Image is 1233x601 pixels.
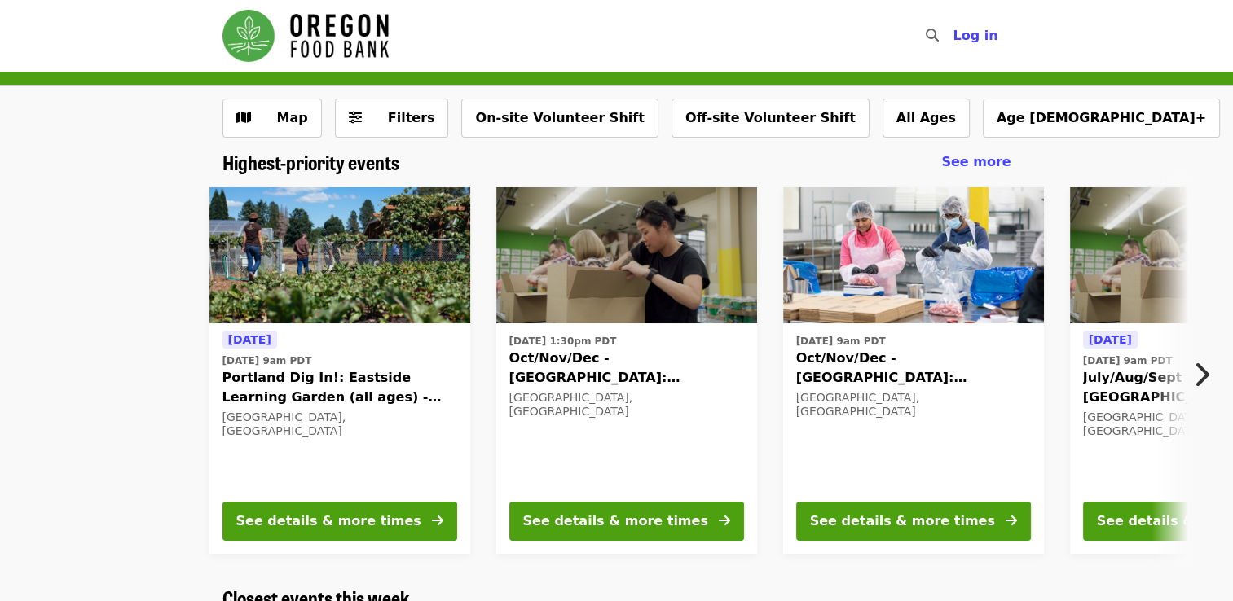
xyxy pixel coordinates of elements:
button: Filters (0 selected) [335,99,449,138]
span: Portland Dig In!: Eastside Learning Garden (all ages) - Aug/Sept/Oct [222,368,457,407]
button: Show map view [222,99,322,138]
div: [GEOGRAPHIC_DATA], [GEOGRAPHIC_DATA] [796,391,1031,419]
a: See details for "Portland Dig In!: Eastside Learning Garden (all ages) - Aug/Sept/Oct" [209,187,470,554]
input: Search [948,16,961,55]
i: search icon [925,28,938,43]
button: See details & more times [509,502,744,541]
div: See details & more times [236,511,421,531]
img: Oct/Nov/Dec - Portland: Repack/Sort (age 8+) organized by Oregon Food Bank [496,187,757,324]
time: [DATE] 9am PDT [1083,353,1173,368]
button: On-site Volunteer Shift [461,99,658,138]
span: Map [277,110,308,125]
div: [GEOGRAPHIC_DATA], [GEOGRAPHIC_DATA] [222,410,457,438]
a: See details for "Oct/Nov/Dec - Beaverton: Repack/Sort (age 10+)" [783,187,1044,554]
span: See more [941,154,1011,169]
time: [DATE] 1:30pm PDT [509,334,617,349]
div: See details & more times [523,511,708,531]
i: arrow-right icon [432,513,443,529]
div: [GEOGRAPHIC_DATA], [GEOGRAPHIC_DATA] [509,391,744,419]
button: Log in [940,20,1011,52]
span: Filters [388,110,435,125]
span: [DATE] [1089,333,1132,346]
span: [DATE] [228,333,271,346]
time: [DATE] 9am PDT [222,353,312,368]
a: Highest-priority events [222,151,399,174]
time: [DATE] 9am PDT [796,334,886,349]
img: Portland Dig In!: Eastside Learning Garden (all ages) - Aug/Sept/Oct organized by Oregon Food Bank [209,187,470,324]
span: Highest-priority events [222,147,399,176]
span: Oct/Nov/Dec - [GEOGRAPHIC_DATA]: Repack/Sort (age [DEMOGRAPHIC_DATA]+) [509,349,744,388]
button: Off-site Volunteer Shift [672,99,870,138]
button: Age [DEMOGRAPHIC_DATA]+ [983,99,1220,138]
a: See more [941,152,1011,172]
button: Next item [1179,352,1233,397]
button: All Ages [883,99,970,138]
i: chevron-right icon [1193,359,1209,390]
div: See details & more times [810,511,995,531]
i: sliders-h icon [349,110,362,125]
i: arrow-right icon [719,513,730,529]
img: Oct/Nov/Dec - Beaverton: Repack/Sort (age 10+) organized by Oregon Food Bank [783,187,1044,324]
img: Oregon Food Bank - Home [222,10,389,62]
span: Log in [953,28,997,43]
i: arrow-right icon [1006,513,1017,529]
button: See details & more times [222,502,457,541]
span: Oct/Nov/Dec - [GEOGRAPHIC_DATA]: Repack/Sort (age [DEMOGRAPHIC_DATA]+) [796,349,1031,388]
div: Highest-priority events [209,151,1024,174]
button: See details & more times [796,502,1031,541]
a: See details for "Oct/Nov/Dec - Portland: Repack/Sort (age 8+)" [496,187,757,554]
i: map icon [236,110,251,125]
